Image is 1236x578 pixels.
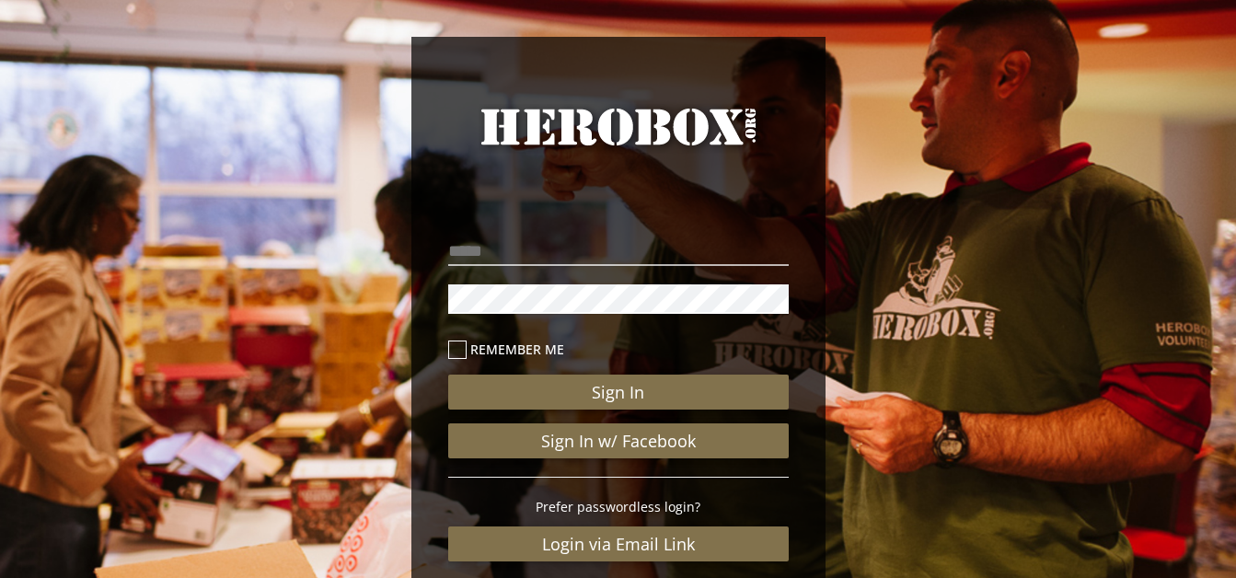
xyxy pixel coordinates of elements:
[448,496,789,517] p: Prefer passwordless login?
[448,101,789,186] a: HeroBox
[448,423,789,458] a: Sign In w/ Facebook
[448,526,789,561] a: Login via Email Link
[448,375,789,410] button: Sign In
[448,339,789,360] label: Remember me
